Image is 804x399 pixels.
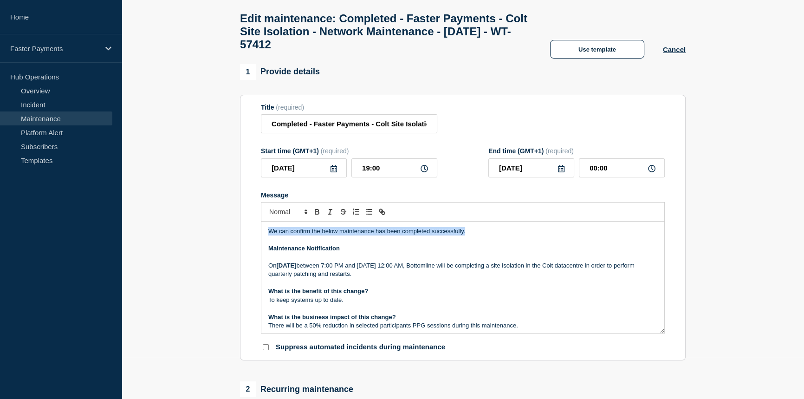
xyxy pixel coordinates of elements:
[545,147,574,155] span: (required)
[488,147,665,155] div: End time (GMT+1)
[240,381,353,397] div: Recurring maintenance
[268,296,657,304] p: To keep systems up to date.
[663,46,686,53] button: Cancel
[268,262,657,279] p: On between 7:00 PM and [DATE] 12:00 AM, Bottomline will be completing a site isolation in the Col...
[268,314,396,321] strong: What is the business impact of this change?
[363,206,376,217] button: Toggle bulleted list
[240,381,256,397] span: 2
[261,147,437,155] div: Start time (GMT+1)
[337,206,350,217] button: Toggle strikethrough text
[488,158,574,177] input: YYYY-MM-DD
[240,12,532,51] h1: Edit maintenance: Completed - Faster Payments - Colt Site Isolation - Network Maintenance - [DATE...
[261,104,437,111] div: Title
[240,64,320,80] div: Provide details
[261,222,664,333] div: Message
[311,206,324,217] button: Toggle bold text
[550,40,644,59] button: Use template
[265,206,311,217] span: Font size
[579,158,665,177] input: HH:MM
[321,147,349,155] span: (required)
[276,343,445,352] p: Suppress automated incidents during maintenance
[268,245,340,252] strong: Maintenance Notification
[268,321,657,330] p: There will be a 50% reduction in selected participants PPG sessions during this maintenance.
[263,344,269,350] input: Suppress automated incidents during maintenance
[261,191,665,199] div: Message
[350,206,363,217] button: Toggle ordered list
[376,206,389,217] button: Toggle link
[324,206,337,217] button: Toggle italic text
[261,114,437,133] input: Title
[240,64,256,80] span: 1
[276,104,304,111] span: (required)
[10,45,99,52] p: Faster Payments
[351,158,437,177] input: HH:MM
[276,262,296,269] strong: [DATE]
[268,288,368,294] strong: What is the benefit of this change?
[268,227,657,235] p: We can confirm the below maintenance has been completed successfully.
[261,158,347,177] input: YYYY-MM-DD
